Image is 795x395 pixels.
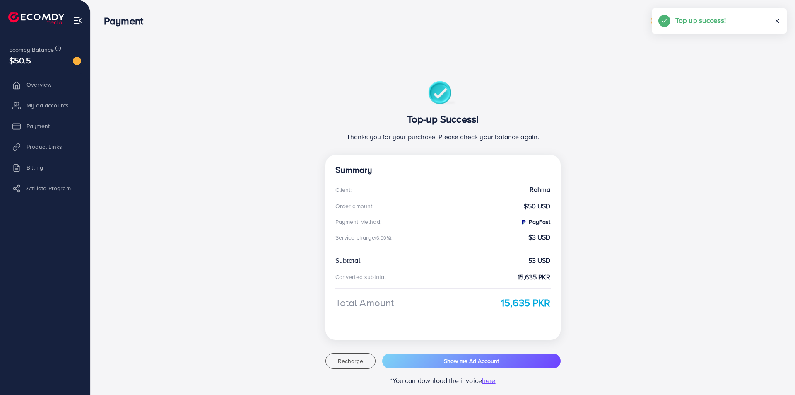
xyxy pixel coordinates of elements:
[335,273,386,281] div: Converted subtotal
[325,353,376,369] button: Recharge
[335,218,381,226] div: Payment Method:
[9,46,54,54] span: Ecomdy Balance
[482,376,496,385] span: here
[520,219,527,225] img: PayFast
[382,354,560,368] button: Show me Ad Account
[530,185,551,194] strong: Rohma
[651,15,715,27] a: metap_pakistan_001
[73,16,82,25] img: menu
[8,12,64,24] img: logo
[675,15,726,26] h5: Top up success!
[528,256,551,265] strong: 53 USD
[9,54,31,66] span: $50.5
[375,235,393,241] small: (6.00%):
[335,233,395,242] div: Service charge
[335,186,352,194] div: Client:
[335,296,394,310] div: Total Amount
[528,233,551,242] strong: $3 USD
[335,113,551,125] h3: Top-up Success!
[428,81,458,107] img: success
[518,272,551,282] strong: 15,635 PKR
[335,202,374,210] div: Order amount:
[501,296,551,310] strong: 15,635 PKR
[520,218,550,226] strong: PayFast
[335,132,551,142] p: Thanks you for your purchase. Please check your balance again.
[524,201,550,211] strong: $50 USD
[335,256,360,265] div: Subtotal
[325,376,561,385] p: *You can download the invoice
[104,15,150,27] h3: Payment
[444,357,499,365] span: Show me Ad Account
[338,357,363,365] span: Recharge
[335,165,551,175] h4: Summary
[73,57,81,65] img: image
